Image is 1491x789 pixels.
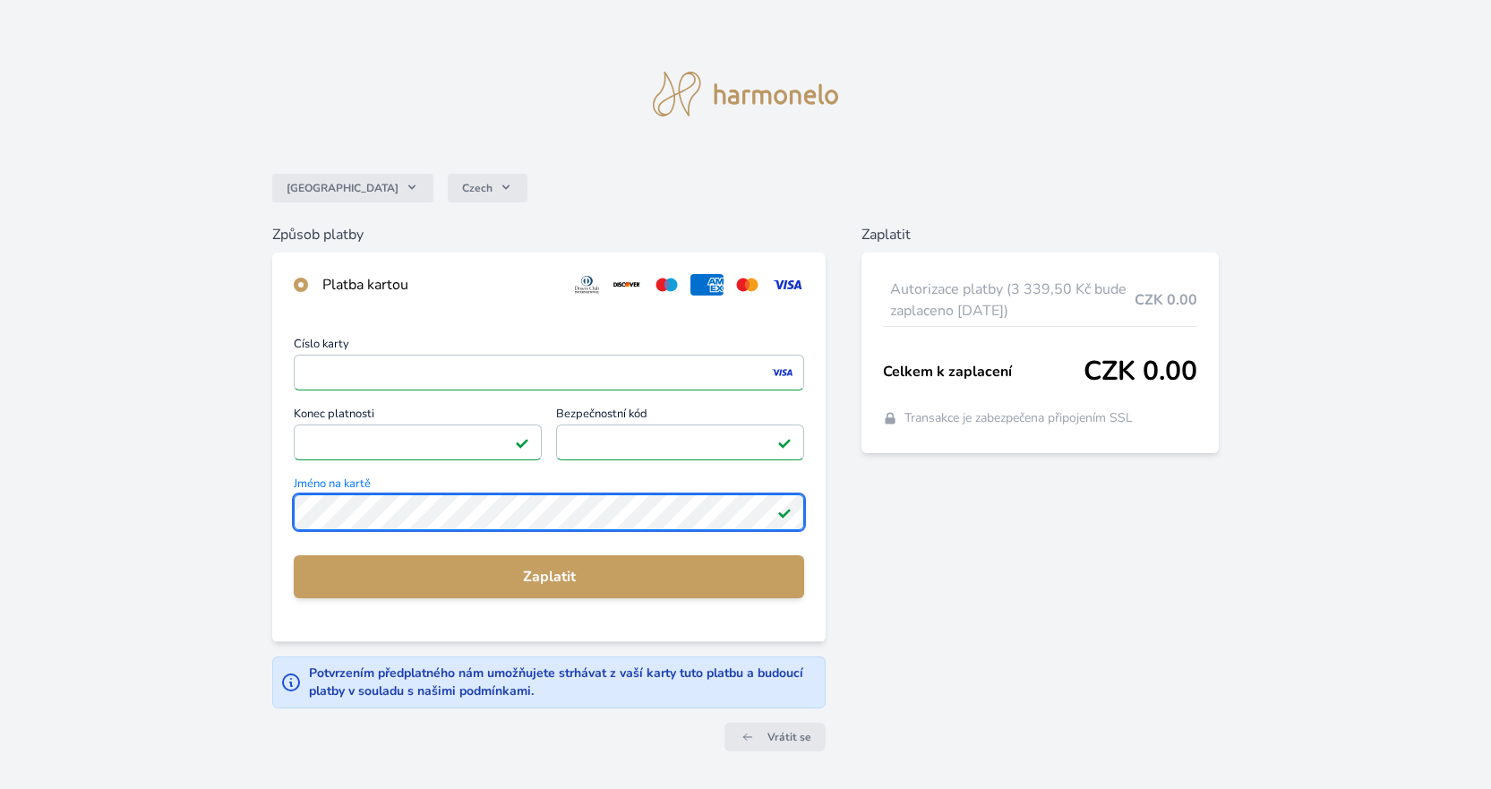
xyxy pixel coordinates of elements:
iframe: Iframe pro datum vypršení platnosti [302,430,534,455]
div: Potvrzením předplatného nám umožňujete strhávat z vaší karty tuto platbu a budoucí platby v soula... [309,665,818,700]
h6: Způsob platby [272,224,826,245]
iframe: Iframe pro číslo karty [302,360,796,385]
img: mc.svg [731,274,764,296]
img: maestro.svg [650,274,683,296]
img: visa.svg [771,274,804,296]
h6: Zaplatit [861,224,1219,245]
img: Platné pole [777,435,792,450]
span: CZK 0.00 [1135,289,1197,311]
img: logo.svg [653,72,839,116]
span: Konec platnosti [294,408,542,425]
input: Jméno na kartěPlatné pole [294,494,804,530]
span: Transakce je zabezpečena připojením SSL [904,409,1133,427]
span: Bezpečnostní kód [556,408,804,425]
span: Czech [462,181,493,195]
img: Platné pole [515,435,529,450]
span: Celkem k zaplacení [883,361,1084,382]
span: [GEOGRAPHIC_DATA] [287,181,398,195]
img: diners.svg [570,274,604,296]
span: Číslo karty [294,339,804,355]
span: Jméno na kartě [294,478,804,494]
img: Platné pole [777,505,792,519]
span: Zaplatit [308,566,790,587]
iframe: Iframe pro bezpečnostní kód [564,430,796,455]
button: [GEOGRAPHIC_DATA] [272,174,433,202]
img: amex.svg [690,274,724,296]
img: discover.svg [611,274,644,296]
div: Platba kartou [322,274,555,296]
img: visa [770,364,794,381]
button: Zaplatit [294,555,804,598]
a: Vrátit se [724,723,826,751]
button: Czech [448,174,527,202]
span: Autorizace platby (3 339,50 Kč bude zaplaceno [DATE]) [890,279,1135,322]
span: Vrátit se [767,730,811,744]
span: CZK 0.00 [1084,356,1197,388]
